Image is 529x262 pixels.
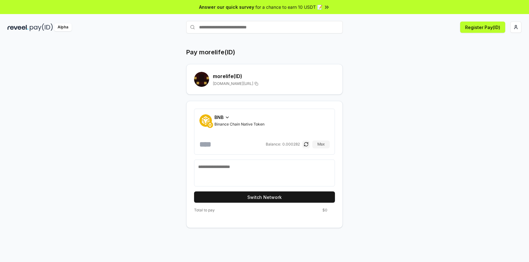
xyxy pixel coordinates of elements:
div: Alpha [54,23,72,31]
span: Answer our quick survey [199,4,254,10]
h1: Pay morelife(ID) [186,48,235,57]
span: [DOMAIN_NAME][URL] [213,81,253,86]
button: Max [312,141,330,148]
button: Register Pay(ID) [460,22,505,33]
img: reveel_dark [8,23,28,31]
span: 0.000282 [282,142,300,147]
img: BNB Smart Chain [207,122,213,128]
span: for a chance to earn 10 USDT 📝 [255,4,322,10]
span: Total to pay [194,208,215,213]
img: pay_id [30,23,53,31]
span: BNB [214,114,223,121]
button: Switch Network [194,191,335,203]
h2: morelife (ID) [213,72,335,80]
span: $0 [322,208,327,213]
img: Binance Chain Native Token [199,114,212,127]
span: Balance: [266,142,281,147]
span: Binance Chain Native Token [214,122,264,127]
